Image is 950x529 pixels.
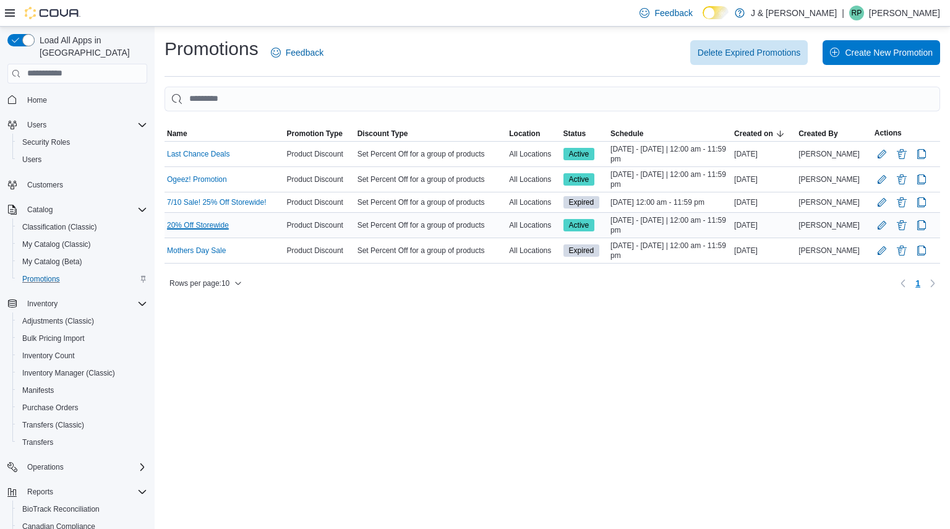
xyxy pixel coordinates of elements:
div: [DATE] [732,172,796,187]
p: | [842,6,844,20]
a: Transfers [17,435,58,450]
span: Users [17,152,147,167]
div: [DATE] [732,218,796,233]
span: Status [563,129,586,139]
button: Bulk Pricing Import [12,330,152,347]
button: Delete Promotion [894,218,909,233]
nav: Pagination for table: [896,273,940,293]
a: Users [17,152,46,167]
span: [DATE] - [DATE] | 12:00 am - 11:59 pm [610,215,729,235]
button: Catalog [22,202,58,217]
button: Discount Type [355,126,507,141]
span: Schedule [610,129,643,139]
span: [DATE] 12:00 am - 11:59 pm [610,197,704,207]
span: My Catalog (Beta) [22,257,82,267]
span: Load All Apps in [GEOGRAPHIC_DATA] [35,34,147,59]
span: My Catalog (Classic) [17,237,147,252]
button: Operations [22,460,69,475]
button: Clone Promotion [914,243,929,258]
a: Customers [22,178,68,192]
span: Promotions [22,274,60,284]
button: Transfers (Classic) [12,416,152,434]
button: Customers [2,176,152,194]
a: Last Chance Deals [167,149,229,159]
button: Users [2,116,152,134]
button: Edit Promotion [875,195,889,210]
span: [PERSON_NAME] [798,174,860,184]
span: Product Discount [287,246,343,256]
span: Product Discount [287,220,343,230]
span: Operations [27,462,64,472]
a: Security Roles [17,135,75,150]
button: Transfers [12,434,152,451]
button: Clone Promotion [914,147,929,161]
span: Product Discount [287,197,343,207]
span: Discount Type [357,129,408,139]
span: Active [569,174,589,185]
span: [PERSON_NAME] [798,220,860,230]
button: Clone Promotion [914,218,929,233]
button: Edit Promotion [875,243,889,258]
button: Home [2,91,152,109]
img: Cova [25,7,80,19]
span: Name [167,129,187,139]
span: Manifests [17,383,147,398]
span: Rows per page : 10 [169,278,229,288]
span: Manifests [22,385,54,395]
span: [DATE] - [DATE] | 12:00 am - 11:59 pm [610,170,729,189]
span: Home [22,92,147,108]
span: Users [27,120,46,130]
p: J & [PERSON_NAME] [751,6,837,20]
span: Active [569,220,589,231]
p: [PERSON_NAME] [869,6,940,20]
input: Dark Mode [703,6,729,19]
span: Expired [563,244,600,257]
h1: Promotions [165,37,259,61]
span: Classification (Classic) [17,220,147,234]
button: My Catalog (Classic) [12,236,152,253]
button: Promotions [12,270,152,288]
input: This is a search bar. As you type, the results lower in the page will automatically filter. [165,87,940,111]
button: Clone Promotion [914,172,929,187]
button: Edit Promotion [875,172,889,187]
button: Classification (Classic) [12,218,152,236]
button: Reports [22,484,58,499]
span: Purchase Orders [22,403,79,413]
span: Created on [734,129,773,139]
button: Inventory [22,296,62,311]
span: Expired [569,245,594,256]
button: Purchase Orders [12,399,152,416]
span: Inventory Manager (Classic) [22,368,115,378]
span: Delete Expired Promotions [698,46,801,59]
div: [DATE] [732,195,796,210]
a: Inventory Manager (Classic) [17,366,120,381]
button: Delete Expired Promotions [690,40,808,65]
span: All Locations [509,149,551,159]
button: My Catalog (Beta) [12,253,152,270]
a: Ogeez! Promotion [167,174,227,184]
a: My Catalog (Beta) [17,254,87,269]
span: All Locations [509,220,551,230]
button: Clone Promotion [914,195,929,210]
span: Product Discount [287,174,343,184]
span: Home [27,95,47,105]
span: BioTrack Reconciliation [17,502,147,517]
span: Active [563,173,595,186]
span: Bulk Pricing Import [17,331,147,346]
button: Inventory Manager (Classic) [12,364,152,382]
a: Purchase Orders [17,400,83,415]
span: Security Roles [22,137,70,147]
button: Page 1 of 1 [910,273,925,293]
button: Adjustments (Classic) [12,312,152,330]
span: Inventory [22,296,147,311]
span: [DATE] - [DATE] | 12:00 am - 11:59 pm [610,241,729,260]
button: Delete Promotion [894,147,909,161]
div: [DATE] [732,147,796,161]
span: Promotion Type [287,129,343,139]
span: Customers [22,177,147,192]
span: [PERSON_NAME] [798,197,860,207]
button: Delete Promotion [894,195,909,210]
button: Users [22,118,51,132]
span: Security Roles [17,135,147,150]
span: RP [852,6,862,20]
